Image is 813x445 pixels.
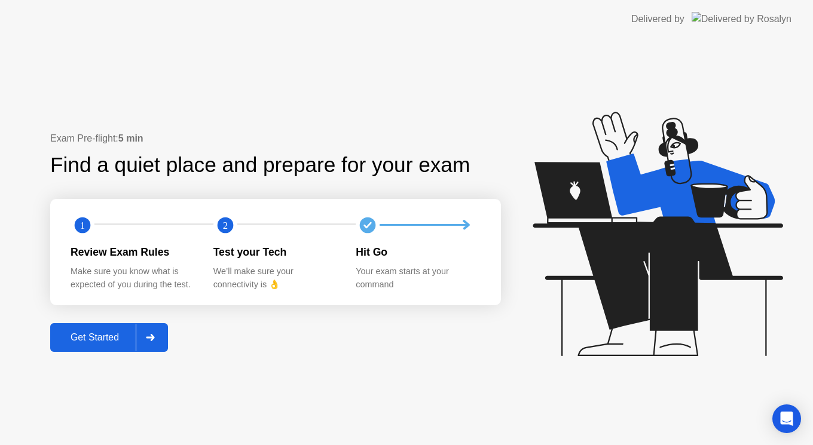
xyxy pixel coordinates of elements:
[71,244,194,260] div: Review Exam Rules
[118,133,143,143] b: 5 min
[54,332,136,343] div: Get Started
[356,265,479,291] div: Your exam starts at your command
[356,244,479,260] div: Hit Go
[50,149,472,181] div: Find a quiet place and prepare for your exam
[213,244,337,260] div: Test your Tech
[772,404,801,433] div: Open Intercom Messenger
[50,131,501,146] div: Exam Pre-flight:
[213,265,337,291] div: We’ll make sure your connectivity is 👌
[692,12,791,26] img: Delivered by Rosalyn
[80,219,85,231] text: 1
[223,219,228,231] text: 2
[631,12,684,26] div: Delivered by
[50,323,168,352] button: Get Started
[71,265,194,291] div: Make sure you know what is expected of you during the test.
